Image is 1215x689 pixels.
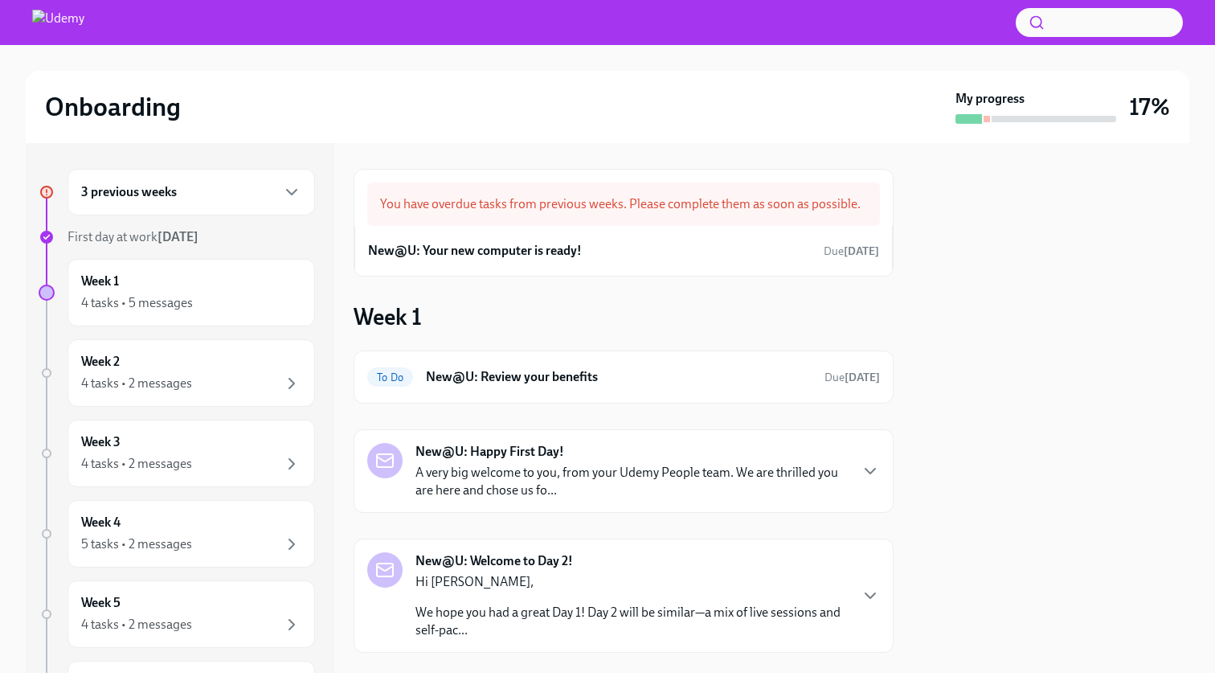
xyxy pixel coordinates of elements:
[81,294,193,312] div: 4 tasks • 5 messages
[824,244,879,258] span: Due
[844,244,879,258] strong: [DATE]
[81,183,177,201] h6: 3 previous weeks
[955,90,1025,108] strong: My progress
[415,552,573,570] strong: New@U: Welcome to Day 2!
[45,91,181,123] h2: Onboarding
[81,594,121,612] h6: Week 5
[824,370,880,385] span: October 13th, 2025 11:00
[81,455,192,473] div: 4 tasks • 2 messages
[32,10,84,35] img: Udemy
[157,229,198,244] strong: [DATE]
[367,183,880,226] div: You have overdue tasks from previous weeks. Please complete them as soon as possible.
[81,616,192,634] div: 4 tasks • 2 messages
[67,169,315,215] div: 3 previous weeks
[81,353,120,371] h6: Week 2
[81,273,119,290] h6: Week 1
[81,514,121,531] h6: Week 4
[81,433,121,451] h6: Week 3
[1129,92,1170,121] h3: 17%
[39,580,315,648] a: Week 54 tasks • 2 messages
[81,535,192,553] div: 5 tasks • 2 messages
[39,500,315,568] a: Week 45 tasks • 2 messages
[39,339,315,407] a: Week 24 tasks • 2 messages
[354,302,422,331] h3: Week 1
[367,371,413,383] span: To Do
[367,364,880,390] a: To DoNew@U: Review your benefitsDue[DATE]
[368,242,582,260] h6: New@U: Your new computer is ready!
[39,420,315,487] a: Week 34 tasks • 2 messages
[39,228,315,246] a: First day at work[DATE]
[39,259,315,326] a: Week 14 tasks • 5 messages
[426,368,812,386] h6: New@U: Review your benefits
[415,464,848,499] p: A very big welcome to you, from your Udemy People team. We are thrilled you are here and chose us...
[81,375,192,392] div: 4 tasks • 2 messages
[415,573,848,591] p: Hi [PERSON_NAME],
[845,371,880,384] strong: [DATE]
[67,229,198,244] span: First day at work
[368,239,879,263] a: New@U: Your new computer is ready!Due[DATE]
[415,443,564,461] strong: New@U: Happy First Day!
[415,604,848,639] p: We hope you had a great Day 1! Day 2 will be similar—a mix of live sessions and self-pac...
[824,244,879,259] span: October 4th, 2025 14:00
[824,371,880,384] span: Due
